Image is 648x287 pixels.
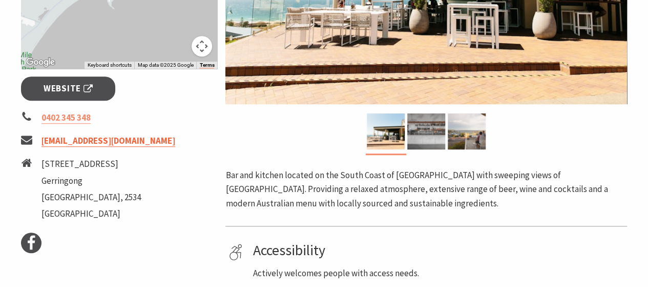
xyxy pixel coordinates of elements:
[44,82,93,95] span: Website
[41,174,141,188] li: Gerringong
[41,157,141,171] li: [STREET_ADDRESS]
[41,190,141,204] li: [GEOGRAPHIC_DATA], 2534
[137,62,193,68] span: Map data ©2025 Google
[253,266,623,280] p: Actively welcomes people with access needs.
[41,112,91,124] a: 0402 345 348
[87,62,131,69] button: Keyboard shortcuts
[21,76,116,101] a: Website
[199,62,214,68] a: Terms
[407,113,445,149] img: The Bar
[253,242,623,259] h4: Accessibility
[24,55,57,69] a: Open this area in Google Maps (opens a new window)
[41,135,175,147] a: [EMAIL_ADDRESS][DOMAIN_NAME]
[192,36,212,56] button: Map camera controls
[41,207,141,221] li: [GEOGRAPHIC_DATA]
[448,113,486,149] img: The view from the balcony
[367,113,405,149] img: front view
[24,55,57,69] img: Google
[225,168,627,211] p: Bar and kitchen located on the South Coast of [GEOGRAPHIC_DATA] with sweeping views of [GEOGRAPHI...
